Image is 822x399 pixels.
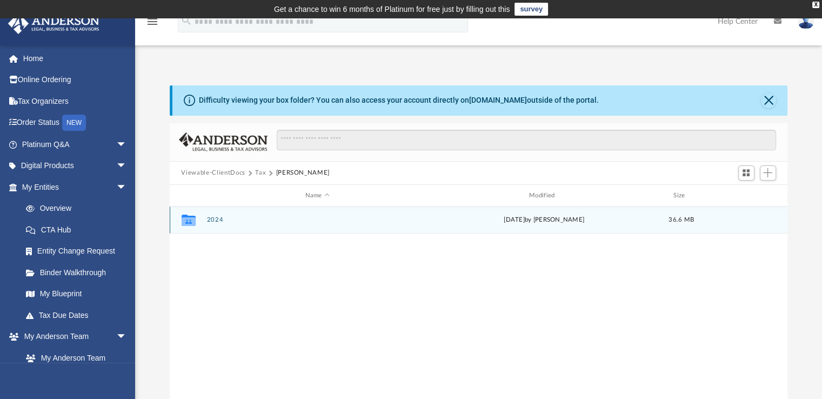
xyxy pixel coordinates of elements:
[8,134,143,155] a: Platinum Q&Aarrow_drop_down
[15,283,138,305] a: My Blueprint
[15,304,143,326] a: Tax Due Dates
[146,15,159,28] i: menu
[669,217,694,223] span: 36.6 MB
[15,262,143,283] a: Binder Walkthrough
[659,191,703,201] div: Size
[8,112,143,134] a: Order StatusNEW
[761,93,776,108] button: Close
[255,168,266,178] button: Tax
[181,168,245,178] button: Viewable-ClientDocs
[433,216,654,225] div: [DATE] by [PERSON_NAME]
[116,155,138,177] span: arrow_drop_down
[5,13,103,34] img: Anderson Advisors Platinum Portal
[116,176,138,198] span: arrow_drop_down
[206,217,428,224] button: 2024
[174,191,201,201] div: id
[469,96,527,104] a: [DOMAIN_NAME]
[738,165,754,181] button: Switch to Grid View
[15,219,143,241] a: CTA Hub
[15,347,132,369] a: My Anderson Team
[276,168,329,178] button: [PERSON_NAME]
[8,48,143,69] a: Home
[8,326,138,348] a: My Anderson Teamarrow_drop_down
[181,15,192,26] i: search
[116,326,138,348] span: arrow_drop_down
[8,155,143,177] a: Digital Productsarrow_drop_down
[15,241,143,262] a: Entity Change Request
[277,130,776,150] input: Search files and folders
[8,176,143,198] a: My Entitiesarrow_drop_down
[116,134,138,156] span: arrow_drop_down
[812,2,819,8] div: close
[146,21,159,28] a: menu
[514,3,548,16] a: survey
[15,198,143,220] a: Overview
[62,115,86,131] div: NEW
[798,14,814,29] img: User Pic
[199,95,599,106] div: Difficulty viewing your box folder? You can also access your account directly on outside of the p...
[274,3,510,16] div: Get a chance to win 6 months of Platinum for free just by filling out this
[8,90,143,112] a: Tax Organizers
[8,69,143,91] a: Online Ordering
[206,191,428,201] div: Name
[760,165,776,181] button: Add
[707,191,783,201] div: id
[433,191,655,201] div: Modified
